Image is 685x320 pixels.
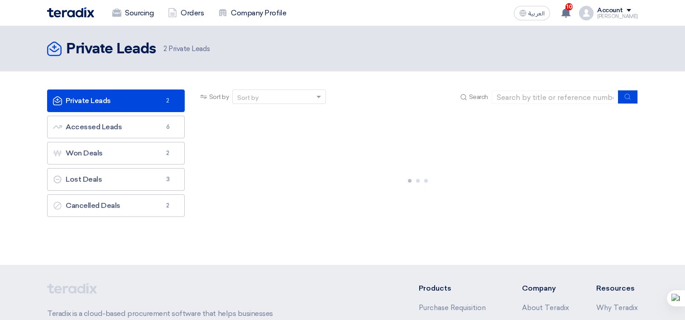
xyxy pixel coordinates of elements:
span: العربية [528,10,545,17]
span: 2 [163,45,167,53]
a: Accessed Leads6 [47,116,185,138]
a: Orders [161,3,211,23]
div: Account [597,7,623,14]
button: العربية [514,6,550,20]
div: [PERSON_NAME] [597,14,638,19]
a: Company Profile [211,3,293,23]
img: profile_test.png [579,6,594,20]
a: Sourcing [105,3,161,23]
span: 2 [163,201,173,210]
a: Won Deals2 [47,142,185,165]
span: 2 [163,149,173,158]
a: Lost Deals3 [47,168,185,191]
span: 10 [565,3,573,10]
h2: Private Leads [66,40,156,58]
span: 6 [163,122,173,132]
li: Products [419,283,495,294]
a: Purchase Requisition [419,304,486,312]
span: 3 [163,175,173,184]
a: About Teradix [522,304,569,312]
a: Why Teradix [596,304,638,312]
span: Private Leads [163,44,210,54]
img: Teradix logo [47,7,94,18]
span: Sort by [209,92,229,102]
input: Search by title or reference number [492,90,618,104]
a: Cancelled Deals2 [47,194,185,217]
span: 2 [163,96,173,105]
li: Resources [596,283,638,294]
a: Private Leads2 [47,89,185,112]
span: Search [469,92,488,102]
div: Sort by [237,93,259,103]
li: Company [522,283,569,294]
